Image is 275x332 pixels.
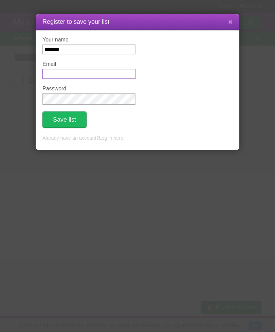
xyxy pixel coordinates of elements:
label: Email [42,61,135,67]
label: Password [42,86,135,92]
button: Save list [42,111,87,128]
p: Already have an account? . [42,135,233,142]
label: Your name [42,37,135,43]
h1: Register to save your list [42,17,233,27]
a: Log in here [99,135,123,141]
